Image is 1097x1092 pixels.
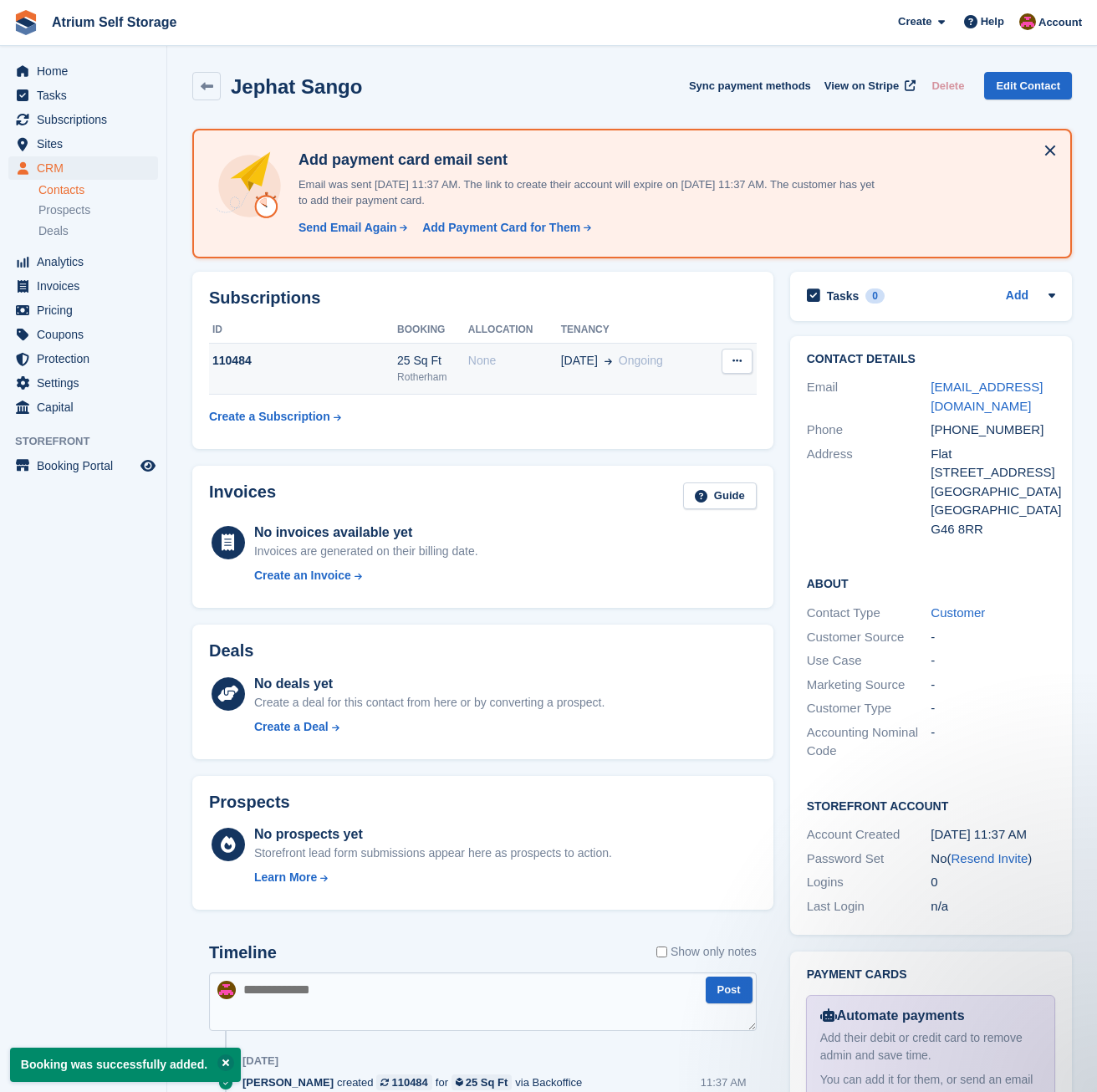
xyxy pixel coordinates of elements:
div: created for via Backoffice [242,1074,590,1090]
div: 25 Sq Ft [466,1074,508,1090]
div: 110484 [209,352,397,370]
div: Invoices are generated on their billing date. [254,543,478,560]
div: No [931,850,1055,869]
a: Deals [38,222,158,240]
div: Password Set [807,850,931,869]
h2: Prospects [209,793,290,812]
div: 0 [931,873,1055,892]
a: menu [8,299,158,322]
a: menu [8,59,158,83]
span: Capital [37,395,137,419]
a: Create a Subscription [209,401,341,432]
a: menu [8,454,158,477]
h2: Invoices [209,482,276,510]
div: [DATE] 11:37 AM [931,825,1055,845]
div: - [931,628,1055,647]
div: Use Case [807,651,931,671]
a: Add [1006,287,1028,306]
div: Create a deal for this contact from here or by converting a prospect. [254,694,605,712]
a: menu [8,347,158,370]
p: Booking was successfully added. [10,1048,241,1082]
span: Analytics [37,250,137,273]
a: 110484 [376,1074,431,1090]
span: Help [981,13,1004,30]
a: menu [8,132,158,156]
div: - [931,699,1055,718]
div: Storefront lead form submissions appear here as prospects to action. [254,845,612,862]
div: Address [807,445,931,539]
a: 25 Sq Ft [452,1074,512,1090]
div: [DATE] [242,1054,278,1068]
div: Create a Subscription [209,408,330,426]
th: Tenancy [561,317,707,344]
div: Account Created [807,825,931,845]
img: Mark Rhodes [1019,13,1036,30]
span: [DATE] [561,352,598,370]
a: menu [8,84,158,107]
a: menu [8,274,158,298]
div: [GEOGRAPHIC_DATA] [931,501,1055,520]
div: Phone [807,421,931,440]
a: Preview store [138,456,158,476]
span: Pricing [37,299,137,322]
div: Logins [807,873,931,892]
h2: Payment cards [807,968,1055,982]
a: Atrium Self Storage [45,8,183,36]
div: Accounting Nominal Code [807,723,931,761]
a: menu [8,371,158,395]
span: Create [898,13,931,30]
div: Email [807,378,931,416]
input: Show only notes [656,943,667,961]
div: - [931,676,1055,695]
a: menu [8,395,158,419]
img: add-payment-card-4dbda4983b697a7845d177d07a5d71e8a16f1ec00487972de202a45f1e8132f5.svg [214,151,285,222]
span: Protection [37,347,137,370]
div: Customer Type [807,699,931,718]
a: Customer [931,605,985,620]
span: Coupons [37,323,137,346]
span: Prospects [38,202,90,218]
span: Booking Portal [37,454,137,477]
span: Deals [38,223,69,239]
h2: Timeline [209,943,277,962]
div: Last Login [807,897,931,916]
div: Send Email Again [298,219,397,237]
div: [PHONE_NUMBER] [931,421,1055,440]
div: Add their debit or credit card to remove admin and save time. [820,1029,1041,1064]
div: G46 8RR [931,520,1055,539]
a: menu [8,250,158,273]
span: Account [1038,14,1082,31]
span: Home [37,59,137,83]
div: [GEOGRAPHIC_DATA] [931,482,1055,502]
a: menu [8,108,158,131]
div: No prospects yet [254,824,612,845]
div: 25 Sq Ft [397,352,468,370]
div: Automate payments [820,1006,1041,1026]
label: Show only notes [656,943,757,961]
span: ( ) [947,851,1033,865]
a: Edit Contact [984,72,1072,100]
div: Create an Invoice [254,567,351,584]
div: No invoices available yet [254,523,478,543]
a: View on Stripe [818,72,919,100]
div: Flat [STREET_ADDRESS] [931,445,1055,482]
div: None [468,352,561,370]
div: Marketing Source [807,676,931,695]
span: CRM [37,156,137,180]
a: Guide [683,482,757,510]
a: Create a Deal [254,718,605,736]
div: Customer Source [807,628,931,647]
h2: About [807,574,1055,591]
div: - [931,723,1055,761]
h4: Add payment card email sent [292,151,877,170]
th: Allocation [468,317,561,344]
h2: Deals [209,641,253,661]
span: Ongoing [619,354,663,367]
h2: Tasks [827,288,860,304]
th: ID [209,317,397,344]
button: Sync payment methods [689,72,811,100]
span: Settings [37,371,137,395]
div: Learn More [254,869,317,886]
div: Add Payment Card for Them [422,219,580,237]
a: Add Payment Card for Them [416,219,593,237]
